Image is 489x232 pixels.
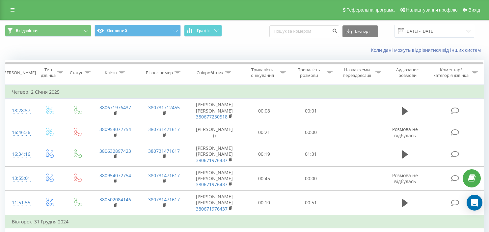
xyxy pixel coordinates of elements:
span: Реферальна програма [346,7,395,13]
a: 380671976437 [99,104,131,111]
div: Співробітник [197,70,224,76]
td: 00:51 [287,191,334,215]
a: Коли дані можуть відрізнятися вiд інших систем [371,47,484,53]
input: Пошук за номером [269,25,339,37]
td: 00:00 [287,166,334,191]
div: Клієнт [105,70,117,76]
a: 380502084146 [99,196,131,203]
td: 00:45 [241,166,287,191]
button: Всі дзвінки [5,25,91,37]
td: [PERSON_NAME] () [188,123,241,142]
div: Тривалість очікування [247,67,278,78]
td: [PERSON_NAME] [PERSON_NAME] [188,166,241,191]
span: Розмова не відбулась [392,126,418,138]
td: 00:21 [241,123,287,142]
span: Розмова не відбулась [392,172,418,184]
span: Вихід [469,7,480,13]
div: Тип дзвінка [41,67,56,78]
span: Всі дзвінки [16,28,38,33]
span: Налаштування профілю [406,7,457,13]
button: Експорт [342,25,378,37]
td: 00:08 [241,99,287,123]
div: 11:51:55 [12,196,28,209]
div: Коментар/категорія дзвінка [432,67,470,78]
div: Назва схеми переадресації [340,67,374,78]
div: 18:28:57 [12,104,28,117]
a: 380632897423 [99,148,131,154]
a: 380671976437 [196,181,228,187]
a: 380731471617 [148,126,180,132]
a: 380731471617 [148,148,180,154]
div: Open Intercom Messenger [467,195,482,211]
td: 00:00 [287,123,334,142]
button: Графік [184,25,222,37]
td: [PERSON_NAME] [PERSON_NAME] [188,142,241,167]
a: 380671976437 [196,206,228,212]
div: 16:46:36 [12,126,28,139]
td: 00:10 [241,191,287,215]
div: Бізнес номер [146,70,173,76]
td: Вівторок, 31 Грудня 2024 [5,215,484,228]
td: 00:01 [287,99,334,123]
td: [PERSON_NAME] [PERSON_NAME] [188,191,241,215]
div: 16:34:16 [12,148,28,161]
div: 13:55:01 [12,172,28,185]
a: 380677230518 [196,114,228,120]
a: 380731471617 [148,196,180,203]
td: Четвер, 2 Січня 2025 [5,85,484,99]
div: [PERSON_NAME] [3,70,36,76]
a: 380671976437 [196,157,228,163]
td: [PERSON_NAME] [PERSON_NAME] [188,99,241,123]
a: 380731712455 [148,104,180,111]
a: 380954072754 [99,172,131,179]
div: Тривалість розмови [293,67,325,78]
a: 380954072754 [99,126,131,132]
td: 01:31 [287,142,334,167]
a: 380731471617 [148,172,180,179]
div: Статус [70,70,83,76]
div: Аудіозапис розмови [389,67,426,78]
span: Графік [197,28,210,33]
td: 00:19 [241,142,287,167]
button: Основний [95,25,181,37]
